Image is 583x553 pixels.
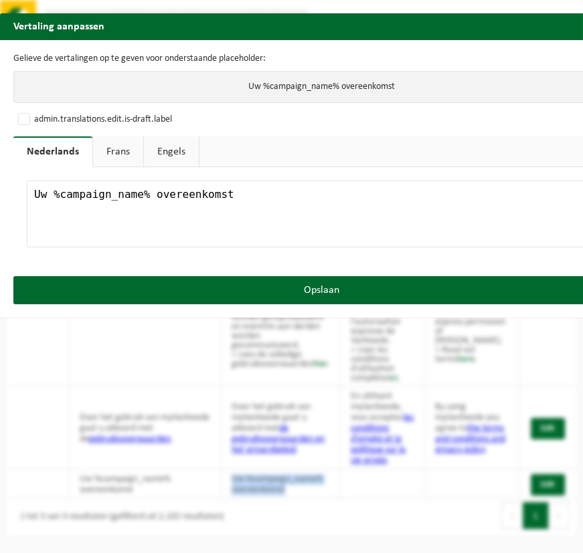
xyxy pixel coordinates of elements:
[93,136,143,167] a: Frans
[144,136,199,167] a: Engels
[15,110,172,130] label: admin.translations.edit.is-draft.label
[13,136,92,167] a: Nederlands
